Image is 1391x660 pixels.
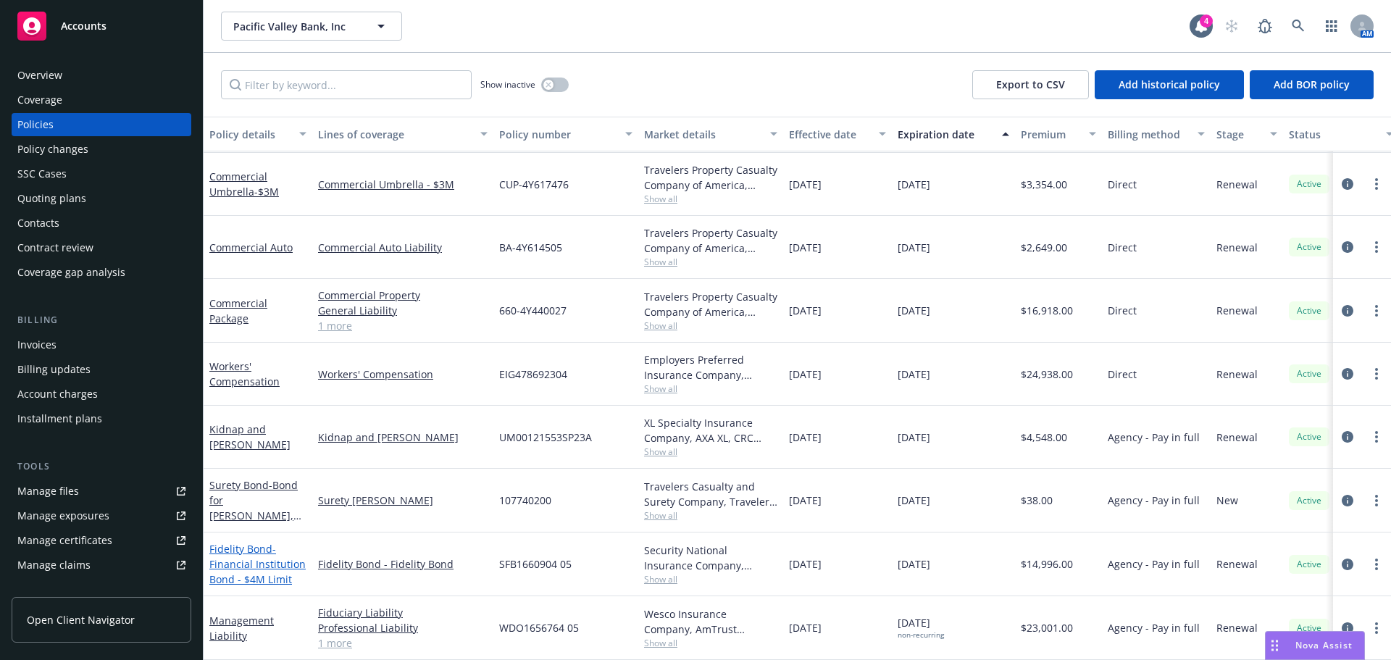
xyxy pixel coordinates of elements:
span: - $3M [254,185,279,199]
div: Lines of coverage [318,127,472,142]
a: SSC Cases [12,162,191,185]
span: Active [1295,304,1324,317]
a: 1 more [318,318,488,333]
span: [DATE] [898,177,930,192]
span: Active [1295,430,1324,443]
span: Pacific Valley Bank, Inc [233,19,359,34]
a: circleInformation [1339,492,1356,509]
button: Lines of coverage [312,117,493,151]
div: Manage BORs [17,578,85,601]
div: Travelers Property Casualty Company of America, Travelers Insurance [644,225,777,256]
span: Agency - Pay in full [1108,620,1200,635]
span: Nova Assist [1295,639,1353,651]
span: Agency - Pay in full [1108,556,1200,572]
div: Travelers Casualty and Surety Company, Travelers Insurance [644,479,777,509]
a: Account charges [12,383,191,406]
span: [DATE] [898,493,930,508]
div: Installment plans [17,407,102,430]
a: more [1368,175,1385,193]
a: Manage files [12,480,191,503]
div: Market details [644,127,761,142]
a: Workers' Compensation [209,359,280,388]
div: Contract review [17,236,93,259]
a: Commercial Property [318,288,488,303]
a: circleInformation [1339,428,1356,446]
a: more [1368,365,1385,383]
a: Contacts [12,212,191,235]
a: Coverage [12,88,191,112]
a: Billing updates [12,358,191,381]
span: Show all [644,509,777,522]
a: Surety [PERSON_NAME] [318,493,488,508]
a: Management Liability [209,614,274,643]
button: Premium [1015,117,1102,151]
div: Tools [12,459,191,474]
a: Fidelity Bond - Fidelity Bond [318,556,488,572]
a: Manage claims [12,554,191,577]
span: Direct [1108,240,1137,255]
span: Renewal [1216,556,1258,572]
a: circleInformation [1339,619,1356,637]
div: 4 [1200,14,1213,28]
span: Export to CSV [996,78,1065,91]
span: - Financial Institution Bond - $4M Limit [209,542,306,586]
span: Show all [644,637,777,649]
span: Direct [1108,303,1137,318]
span: $24,938.00 [1021,367,1073,382]
div: Overview [17,64,62,87]
a: Workers' Compensation [318,367,488,382]
div: Coverage gap analysis [17,261,125,284]
button: Export to CSV [972,70,1089,99]
div: Employers Preferred Insurance Company, Employers Insurance Group [644,352,777,383]
button: Stage [1211,117,1283,151]
a: Fiduciary Liability [318,605,488,620]
span: EIG478692304 [499,367,567,382]
span: Active [1295,494,1324,507]
span: [DATE] [789,367,822,382]
span: Direct [1108,177,1137,192]
a: more [1368,238,1385,256]
span: [DATE] [789,493,822,508]
span: WDO1656764 05 [499,620,579,635]
a: more [1368,428,1385,446]
div: Travelers Property Casualty Company of America, Travelers Insurance [644,289,777,319]
div: Policy changes [17,138,88,161]
div: Billing method [1108,127,1189,142]
a: circleInformation [1339,238,1356,256]
div: Manage certificates [17,529,112,552]
div: XL Specialty Insurance Company, AXA XL, CRC Group [644,415,777,446]
span: Show all [644,193,777,205]
span: $23,001.00 [1021,620,1073,635]
span: Show all [644,446,777,458]
input: Filter by keyword... [221,70,472,99]
div: Security National Insurance Company, AmTrust Financial Services, RT Specialty Insurance Services,... [644,543,777,573]
div: Stage [1216,127,1261,142]
div: Wesco Insurance Company, AmTrust Financial Services, RT Specialty Insurance Services, LLC (RSG Sp... [644,606,777,637]
div: Status [1289,127,1377,142]
span: [DATE] [789,620,822,635]
a: Overview [12,64,191,87]
div: Manage files [17,480,79,503]
a: Fidelity Bond [209,542,306,586]
a: more [1368,556,1385,573]
button: Market details [638,117,783,151]
span: Show all [644,319,777,332]
a: Quoting plans [12,187,191,210]
span: Agency - Pay in full [1108,430,1200,445]
a: General Liability [318,303,488,318]
div: Billing updates [17,358,91,381]
div: Manage claims [17,554,91,577]
a: more [1368,492,1385,509]
a: Start snowing [1217,12,1246,41]
button: Add BOR policy [1250,70,1374,99]
a: Commercial Auto [209,241,293,254]
a: Manage BORs [12,578,191,601]
span: $2,649.00 [1021,240,1067,255]
span: [DATE] [898,430,930,445]
span: Add historical policy [1119,78,1220,91]
span: Manage exposures [12,504,191,527]
span: [DATE] [789,556,822,572]
span: $38.00 [1021,493,1053,508]
div: Account charges [17,383,98,406]
span: [DATE] [898,303,930,318]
